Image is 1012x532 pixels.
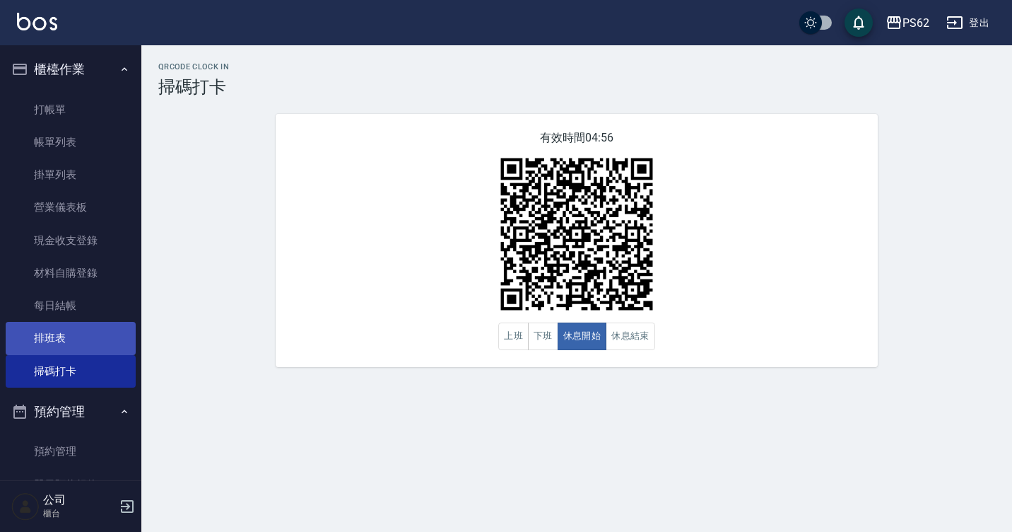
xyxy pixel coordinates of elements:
[902,14,929,32] div: PS62
[276,114,878,367] div: 有效時間 04:56
[941,10,995,36] button: 登出
[606,323,655,350] button: 休息結束
[6,93,136,126] a: 打帳單
[6,468,136,501] a: 單日預約紀錄
[6,51,136,88] button: 櫃檯作業
[6,158,136,191] a: 掛單列表
[158,62,995,71] h2: QRcode Clock In
[6,289,136,322] a: 每日結帳
[43,507,115,520] p: 櫃台
[6,322,136,354] a: 排班表
[528,323,558,350] button: 下班
[880,8,935,37] button: PS62
[558,323,607,350] button: 休息開始
[6,355,136,388] a: 掃碼打卡
[6,126,136,158] a: 帳單列表
[158,77,995,97] h3: 掃碼打卡
[6,224,136,257] a: 現金收支登錄
[6,257,136,289] a: 材料自購登錄
[498,323,529,350] button: 上班
[17,13,57,30] img: Logo
[43,493,115,507] h5: 公司
[6,393,136,430] button: 預約管理
[6,435,136,468] a: 預約管理
[6,191,136,224] a: 營業儀表板
[845,8,873,37] button: save
[11,492,40,521] img: Person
